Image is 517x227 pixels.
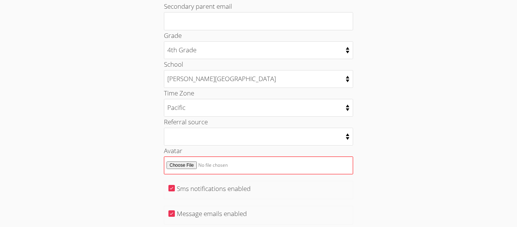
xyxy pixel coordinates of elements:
[177,184,251,193] label: Sms notifications enabled
[164,146,182,155] label: Avatar
[164,31,182,40] label: Grade
[164,117,208,126] label: Referral source
[164,2,232,11] label: Secondary parent email
[164,60,183,69] label: School
[164,89,194,97] label: Time Zone
[177,209,247,218] label: Message emails enabled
